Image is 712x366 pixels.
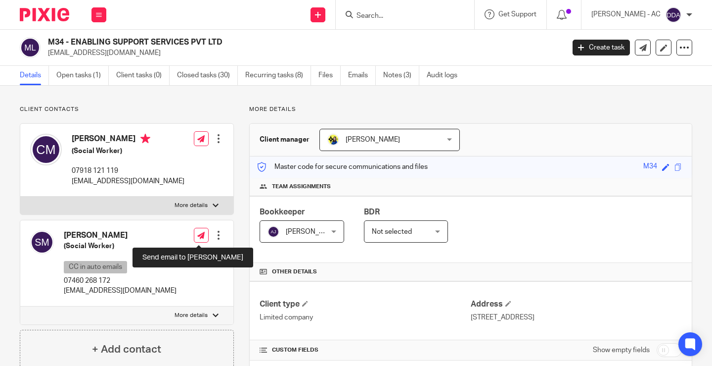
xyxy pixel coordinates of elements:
h4: Address [471,299,682,310]
img: svg%3E [30,230,54,254]
p: CC in auto emails [64,261,127,273]
a: Files [318,66,341,85]
p: [EMAIL_ADDRESS][DOMAIN_NAME] [72,176,184,186]
p: [PERSON_NAME] - AC [591,9,661,19]
p: More details [175,202,208,209]
p: [EMAIL_ADDRESS][DOMAIN_NAME] [64,286,177,296]
span: [PERSON_NAME] [346,136,400,143]
a: Emails [348,66,376,85]
a: Recurring tasks (8) [245,66,311,85]
img: svg%3E [30,134,62,165]
a: Closed tasks (30) [177,66,238,85]
div: M34 [643,161,657,173]
h3: Client manager [260,135,310,145]
img: Bobo-Starbridge%201.jpg [327,134,339,146]
a: Notes (3) [383,66,419,85]
label: Show empty fields [593,345,650,355]
p: Client contacts [20,105,234,113]
img: Pixie [20,8,69,21]
h2: M34 - ENABLING SUPPORT SERVICES PVT LTD [48,37,456,48]
a: Open tasks (1) [56,66,109,85]
h4: CUSTOM FIELDS [260,346,471,354]
span: Get Support [498,11,536,18]
p: [EMAIL_ADDRESS][DOMAIN_NAME] [48,48,558,58]
p: More details [175,312,208,319]
img: svg%3E [267,226,279,238]
p: Master code for secure communications and files [257,162,428,172]
p: Limited company [260,313,471,322]
img: svg%3E [666,7,681,23]
h4: + Add contact [92,342,161,357]
h4: [PERSON_NAME] [72,134,184,146]
h5: (Social Worker) [72,146,184,156]
img: svg%3E [20,37,41,58]
span: BDR [364,208,380,216]
span: [PERSON_NAME] [286,228,340,235]
span: Team assignments [272,183,331,191]
h5: (Social Worker) [64,241,177,251]
h4: [PERSON_NAME] [64,230,177,241]
a: Client tasks (0) [116,66,170,85]
i: Primary [140,134,150,144]
input: Search [356,12,445,21]
span: Not selected [372,228,412,235]
p: More details [249,105,692,113]
p: [STREET_ADDRESS] [471,313,682,322]
p: 07460 268 172 [64,276,177,286]
p: 07918 121 119 [72,166,184,176]
span: Bookkeeper [260,208,305,216]
span: Other details [272,268,317,276]
a: Create task [573,40,630,55]
h4: Client type [260,299,471,310]
a: Audit logs [427,66,465,85]
a: Details [20,66,49,85]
